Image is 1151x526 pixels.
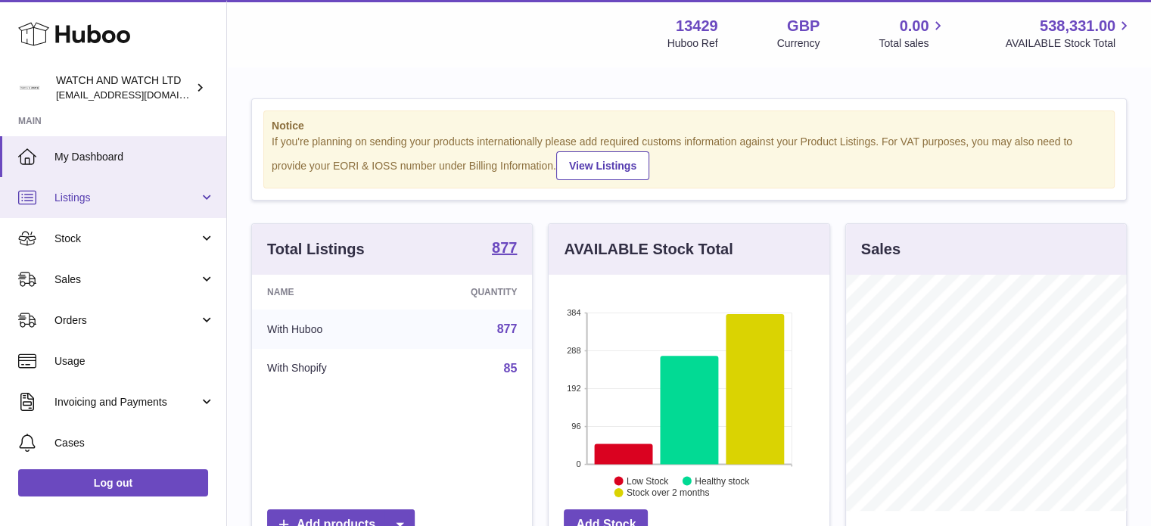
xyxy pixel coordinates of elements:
h3: Total Listings [267,239,365,260]
a: 877 [492,240,517,258]
text: 384 [567,308,580,317]
h3: AVAILABLE Stock Total [564,239,733,260]
a: 538,331.00 AVAILABLE Stock Total [1005,16,1133,51]
strong: 13429 [676,16,718,36]
text: Stock over 2 months [627,487,709,498]
text: 288 [567,346,580,355]
img: internalAdmin-13429@internal.huboo.com [18,76,41,99]
span: [EMAIL_ADDRESS][DOMAIN_NAME] [56,89,222,101]
td: With Shopify [252,349,403,388]
span: Sales [54,272,199,287]
a: 0.00 Total sales [879,16,946,51]
text: Healthy stock [695,475,750,486]
span: Cases [54,436,215,450]
div: Huboo Ref [667,36,718,51]
text: 96 [572,422,581,431]
span: Orders [54,313,199,328]
span: Usage [54,354,215,369]
span: Invoicing and Payments [54,395,199,409]
strong: GBP [787,16,820,36]
a: 85 [504,362,518,375]
h3: Sales [861,239,901,260]
th: Quantity [403,275,533,310]
span: Total sales [879,36,946,51]
a: 877 [497,322,518,335]
div: WATCH AND WATCH LTD [56,73,192,102]
td: With Huboo [252,310,403,349]
text: 192 [567,384,580,393]
span: My Dashboard [54,150,215,164]
span: Stock [54,232,199,246]
span: Listings [54,191,199,205]
div: Currency [777,36,820,51]
span: 538,331.00 [1040,16,1115,36]
a: View Listings [556,151,649,180]
text: 0 [577,459,581,468]
th: Name [252,275,403,310]
strong: Notice [272,119,1106,133]
text: Low Stock [627,475,669,486]
div: If you're planning on sending your products internationally please add required customs informati... [272,135,1106,180]
a: Log out [18,469,208,496]
span: AVAILABLE Stock Total [1005,36,1133,51]
span: 0.00 [900,16,929,36]
strong: 877 [492,240,517,255]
